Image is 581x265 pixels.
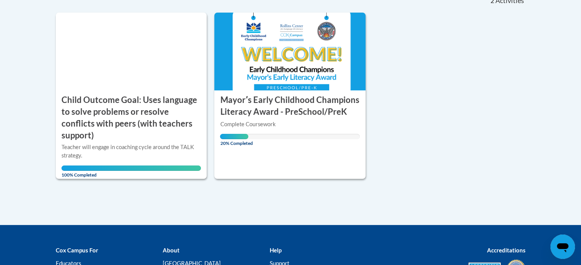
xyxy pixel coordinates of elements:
div: Your progress [220,134,248,139]
h3: Child Outcome Goal: Uses language to solve problems or resolve conflicts with peers (with teacher... [61,94,201,141]
b: Accreditations [487,247,526,254]
div: Teacher will engage in coaching cycle around the TALK strategy. [61,143,201,160]
a: Child Outcome Goal: Uses language to solve problems or resolve conflicts with peers (with teacher... [56,13,207,179]
div: Complete Coursework [220,120,360,128]
h3: Mayorʹs Early Childhood Champions Literacy Award - PreSchool/PreK [220,94,360,118]
iframe: Button to launch messaging window [550,234,575,259]
b: Cox Campus For [56,247,98,254]
span: 20% Completed [220,134,248,146]
div: Your progress [61,165,201,171]
a: Course Logo Mayorʹs Early Childhood Champions Literacy Award - PreSchool/PreKComplete CourseworkY... [214,13,366,179]
b: Help [269,247,281,254]
b: About [162,247,179,254]
img: Course Logo [214,13,366,90]
span: 100% Completed [61,165,201,178]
